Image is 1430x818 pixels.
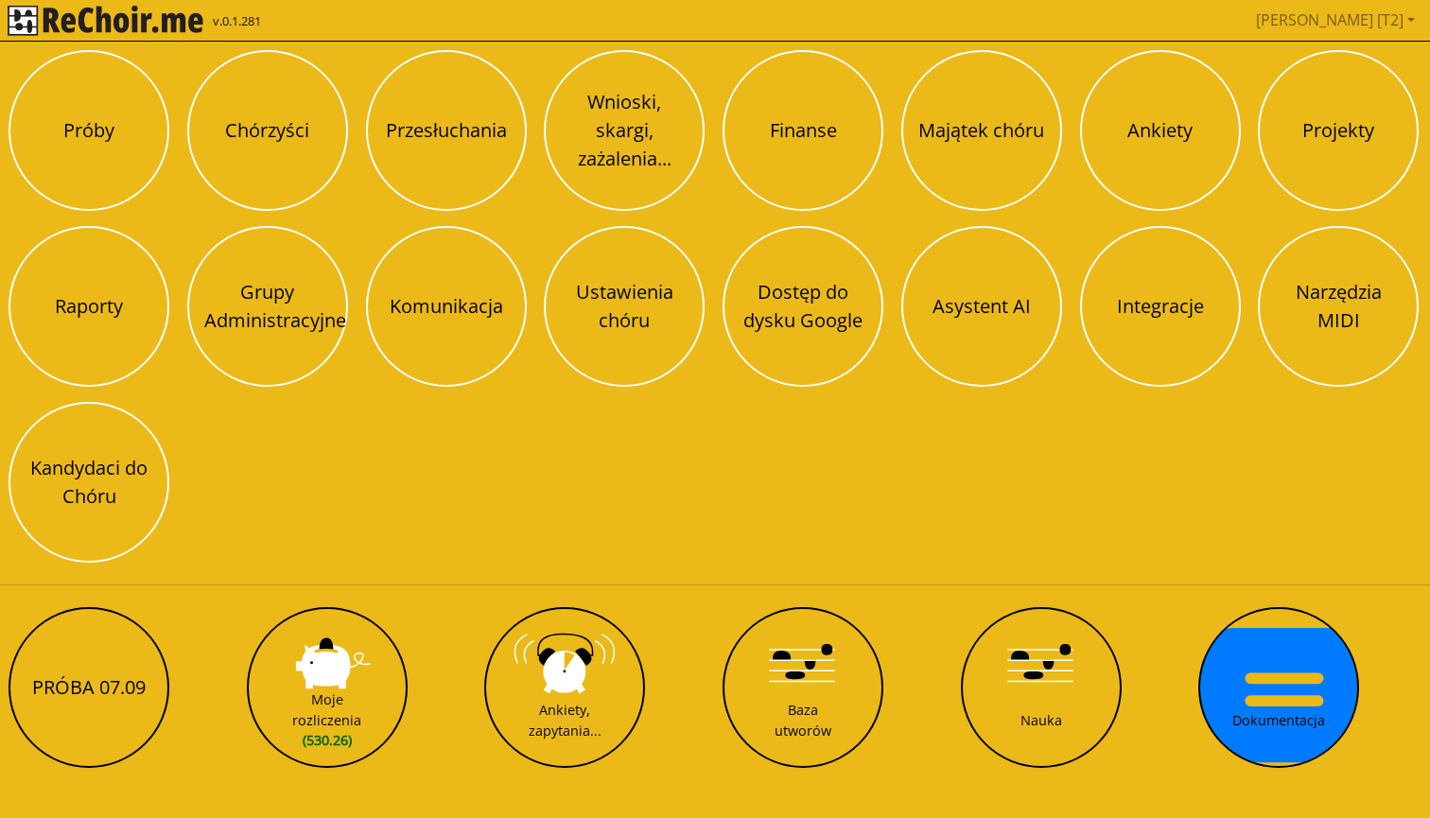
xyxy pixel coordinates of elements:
div: Dokumentacja [1232,710,1325,731]
button: Komunikacja [366,226,527,387]
button: PRÓBA 07.09 [9,607,169,768]
div: Moje rozliczenia [292,689,361,751]
button: Narzędzia MIDI [1258,226,1419,387]
button: Dostęp do dysku Google [723,226,883,387]
button: Ustawienia chóru [544,226,705,387]
div: Baza utworów [775,700,831,740]
span: (530.26) [292,730,361,751]
button: Asystent AI [901,226,1062,387]
div: Nauka [1020,710,1062,731]
div: Ankiety, zapytania... [529,700,602,740]
button: Majątek chóru [901,50,1062,211]
button: Ankiety, zapytania... [484,607,645,768]
button: Ankiety [1080,50,1241,211]
span: v.0.1.281 [213,12,261,31]
button: Próby [9,50,169,211]
button: Nauka [961,607,1122,768]
button: Wnioski, skargi, zażalenia... [544,50,705,211]
button: Grupy Administracyjne [187,226,348,387]
button: Dokumentacja [1198,607,1359,768]
button: Baza utworów [723,607,883,768]
button: Moje rozliczenia(530.26) [247,607,408,768]
button: Przesłuchania [366,50,527,211]
button: Raporty [9,226,169,387]
button: Integracje [1080,226,1241,387]
button: Chórzyści [187,50,348,211]
a: [PERSON_NAME] [T2] [1248,1,1422,39]
button: Finanse [723,50,883,211]
img: rekłajer mi [8,6,203,36]
button: Kandydaci do Chóru [9,402,169,563]
button: Projekty [1258,50,1419,211]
